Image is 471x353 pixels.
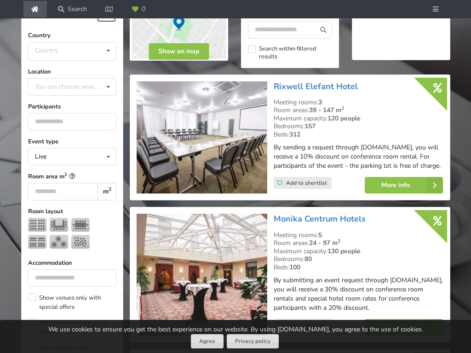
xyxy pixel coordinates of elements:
strong: 3 [318,98,322,107]
img: U-shape [50,218,68,232]
p: By submitting an event request through [DOMAIN_NAME], you will receive a 30% discount on conferen... [274,276,443,313]
div: Bedrooms: [274,122,443,131]
span: Search [28,10,55,21]
label: Room area m [28,172,117,181]
label: Additional room for group works [28,318,117,336]
span: 0 [142,6,145,12]
a: Privacy policy [227,334,279,348]
label: Search within filtered results [248,45,332,61]
img: Theater [28,218,46,232]
div: Maximum capacity: [274,114,443,123]
strong: 80 [304,255,312,263]
img: Hotel | Riga | Rixwell​ Elefant Hotel [137,81,267,194]
sup: 2 [64,171,67,177]
strong: 39 - 147 m [309,106,344,114]
div: Bedrooms: [274,255,443,263]
p: By sending a request through [DOMAIN_NAME], you will receive a 10% discount on conference room re... [274,143,443,171]
strong: 5 [318,231,322,239]
div: Beds: [274,131,443,139]
img: Show on map [130,3,228,61]
div: Maximum capacity: [274,247,443,256]
label: Participants [28,102,117,111]
sup: 2 [341,105,344,112]
div: Room areas: [274,106,443,114]
img: Banquet [50,235,68,249]
strong: 120 people [327,114,361,123]
div: Meeting rooms: [274,98,443,107]
img: Reception [71,235,90,249]
sup: 2 [109,186,111,193]
div: Meeting rooms: [274,231,443,239]
a: Rixwell​ Elefant Hotel [274,81,358,92]
img: Hotel | Riga | Monika Centrum Hotels [137,214,267,336]
a: More info [365,319,443,336]
span: Add to shortlist [286,179,327,187]
label: Accommodation [28,258,117,268]
sup: 2 [338,238,340,245]
label: Country [28,31,117,40]
a: Search [52,1,93,17]
div: Live [35,154,46,160]
div: Room areas: [274,239,443,247]
button: Show on map [149,43,209,60]
div: Beds: [274,263,443,272]
strong: 24 - 97 m [309,239,340,247]
div: m [98,183,116,200]
a: More info [365,177,443,194]
strong: 157 [304,122,316,131]
div: Country [35,46,58,54]
label: Room layout [28,207,117,216]
strong: 100 [289,263,300,272]
img: Classroom [28,235,46,249]
strong: 312 [289,130,300,139]
label: Location [28,67,117,76]
a: Monika Centrum Hotels [274,213,366,224]
strong: 130 people [327,247,361,256]
label: Event type [28,137,117,146]
div: You can choose several [33,81,121,92]
button: Agree [191,334,224,348]
img: Boardroom [71,218,90,232]
label: Show venues only with special offers [28,293,117,312]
